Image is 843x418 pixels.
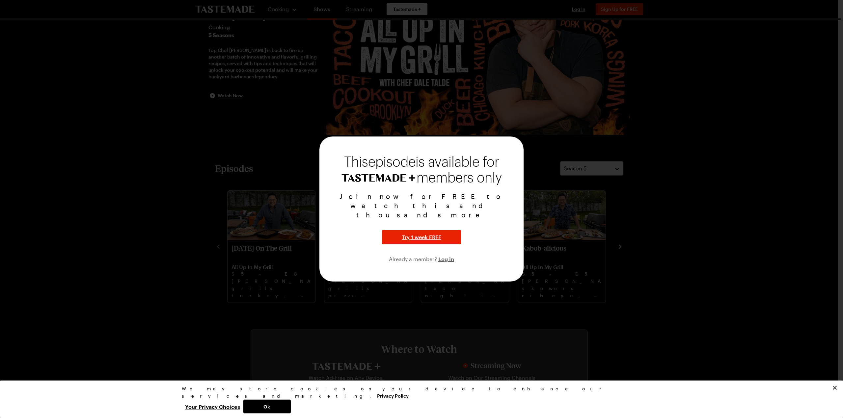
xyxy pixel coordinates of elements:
[182,400,243,413] button: Your Privacy Choices
[327,192,516,219] p: Join now for FREE to watch this and thousands more
[382,230,461,244] button: Try 1 week FREE
[341,174,415,182] img: Tastemade+
[402,233,441,241] span: Try 1 week FREE
[182,385,656,400] div: We may store cookies on your device to enhance our services and marketing.
[243,400,291,413] button: Ok
[417,171,502,185] span: members only
[377,392,409,399] a: More information about your privacy, opens in a new tab
[438,255,454,263] button: Log in
[344,156,499,169] span: This episode is available for
[389,256,438,262] span: Already a member?
[182,385,656,413] div: Privacy
[828,381,842,395] button: Close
